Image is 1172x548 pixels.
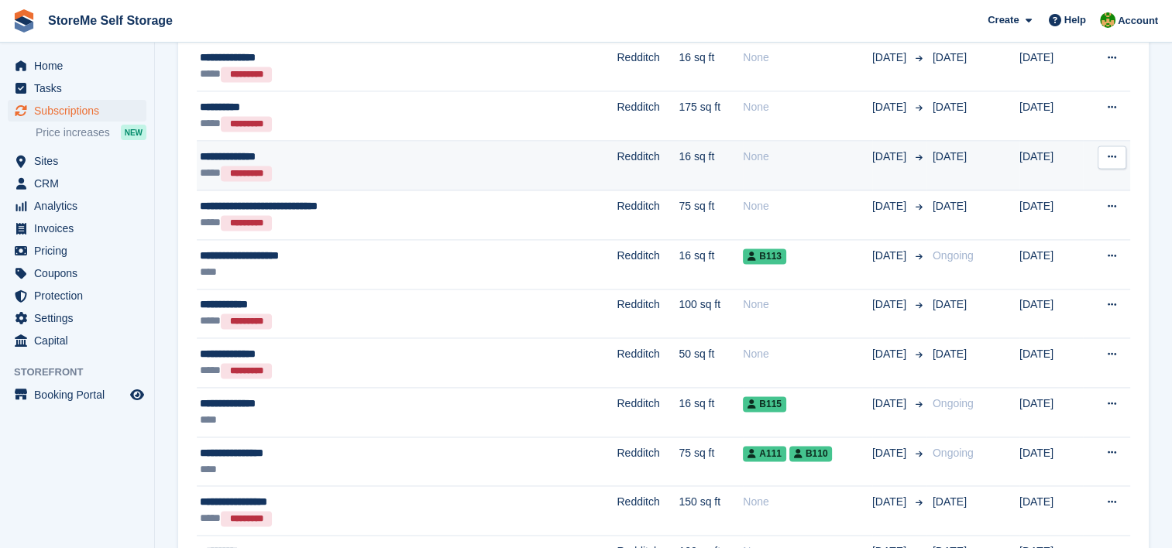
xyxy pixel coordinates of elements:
[14,365,154,380] span: Storefront
[933,397,974,409] span: Ongoing
[933,348,967,360] span: [DATE]
[1019,338,1084,388] td: [DATE]
[617,388,679,437] td: Redditch
[34,307,127,329] span: Settings
[872,445,909,461] span: [DATE]
[1118,13,1158,29] span: Account
[743,50,872,66] div: None
[1019,141,1084,190] td: [DATE]
[36,125,110,140] span: Price increases
[679,388,743,437] td: 16 sq ft
[1100,12,1115,28] img: StorMe
[743,198,872,214] div: None
[679,190,743,240] td: 75 sq ft
[872,396,909,412] span: [DATE]
[872,296,909,313] span: [DATE]
[743,99,872,115] div: None
[617,91,679,141] td: Redditch
[743,396,786,412] span: B115
[34,384,127,406] span: Booking Portal
[743,494,872,510] div: None
[679,486,743,536] td: 150 sq ft
[933,101,967,113] span: [DATE]
[872,50,909,66] span: [DATE]
[121,125,146,140] div: NEW
[8,307,146,329] a: menu
[872,99,909,115] span: [DATE]
[617,190,679,240] td: Redditch
[933,51,967,63] span: [DATE]
[743,248,786,264] span: B113
[42,8,179,33] a: StoreMe Self Storage
[128,385,146,404] a: Preview store
[933,495,967,508] span: [DATE]
[679,91,743,141] td: 175 sq ft
[872,494,909,510] span: [DATE]
[34,150,127,172] span: Sites
[8,55,146,77] a: menu
[1019,289,1084,338] td: [DATE]
[8,217,146,239] a: menu
[679,437,743,486] td: 75 sq ft
[743,346,872,362] div: None
[34,330,127,351] span: Capital
[8,173,146,194] a: menu
[8,100,146,122] a: menu
[679,338,743,388] td: 50 sq ft
[679,141,743,190] td: 16 sq ft
[872,198,909,214] span: [DATE]
[743,149,872,165] div: None
[1019,239,1084,289] td: [DATE]
[8,262,146,284] a: menu
[34,262,127,284] span: Coupons
[34,285,127,307] span: Protection
[743,296,872,313] div: None
[8,330,146,351] a: menu
[1064,12,1086,28] span: Help
[1019,91,1084,141] td: [DATE]
[872,248,909,264] span: [DATE]
[1019,190,1084,240] td: [DATE]
[8,150,146,172] a: menu
[743,446,786,461] span: A111
[34,240,127,262] span: Pricing
[933,249,974,262] span: Ongoing
[12,9,36,33] img: stora-icon-8386f47178a22dfd0bd8f6a31ec36ba5ce8667c1dd55bd0f319d3a0aa187defe.svg
[679,239,743,289] td: 16 sq ft
[617,289,679,338] td: Redditch
[1019,437,1084,486] td: [DATE]
[617,239,679,289] td: Redditch
[1019,486,1084,536] td: [DATE]
[679,289,743,338] td: 100 sq ft
[933,200,967,212] span: [DATE]
[1019,42,1084,91] td: [DATE]
[34,77,127,99] span: Tasks
[1019,388,1084,437] td: [DATE]
[34,55,127,77] span: Home
[34,217,127,239] span: Invoices
[8,77,146,99] a: menu
[34,173,127,194] span: CRM
[34,195,127,217] span: Analytics
[36,124,146,141] a: Price increases NEW
[8,285,146,307] a: menu
[872,346,909,362] span: [DATE]
[789,446,833,461] span: B110
[617,42,679,91] td: Redditch
[933,298,967,310] span: [DATE]
[8,240,146,262] a: menu
[617,437,679,486] td: Redditch
[617,338,679,388] td: Redditch
[988,12,1019,28] span: Create
[8,195,146,217] a: menu
[617,141,679,190] td: Redditch
[872,149,909,165] span: [DATE]
[617,486,679,536] td: Redditch
[933,447,974,459] span: Ongoing
[679,42,743,91] td: 16 sq ft
[933,150,967,163] span: [DATE]
[34,100,127,122] span: Subscriptions
[8,384,146,406] a: menu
